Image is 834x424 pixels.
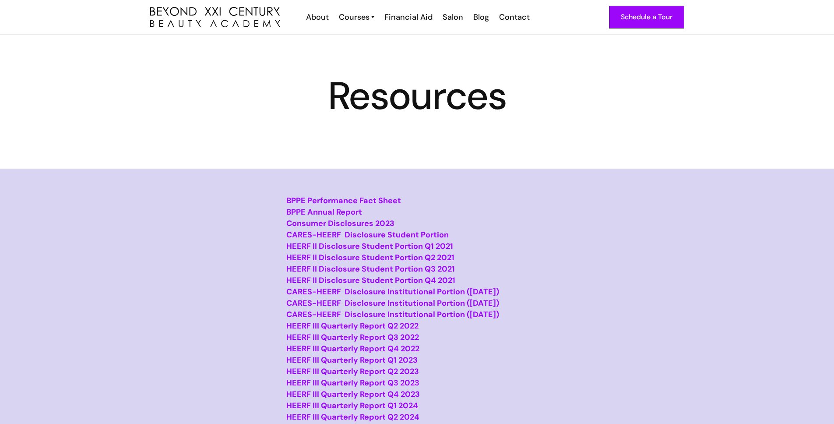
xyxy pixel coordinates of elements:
[286,400,418,411] a: HEERF III Quarterly Report Q1 2024
[339,11,374,23] a: Courses
[609,6,684,28] a: Schedule a Tour
[443,11,463,23] div: Salon
[150,7,280,28] a: home
[286,355,418,365] a: HEERF III Quarterly Report Q1 2023
[286,252,454,263] a: HEERF II Disclosure Student Portion Q2 2021
[286,366,419,377] a: HEERF III Quarterly Report Q2 2023
[286,412,419,422] a: HEERF III Quarterly Report Q2 2024
[286,286,499,297] a: CARES-HEERF Disclosure Institutional Portion ([DATE])
[300,11,333,23] a: About
[150,80,684,112] h1: Resources
[286,298,499,308] a: CARES-HEERF Disclosure Institutional Portion ([DATE])
[286,321,419,331] a: HEERF III Quarterly Report Q2 2022
[493,11,534,23] a: Contact
[286,378,419,388] a: HEERF III Quarterly Report Q3 2023
[473,11,489,23] div: Blog
[286,275,455,286] a: HEERF II Disclosure Student Portion Q4 2021
[286,264,455,274] a: HEERF II Disclosure Student Portion Q3 2021
[286,389,420,399] a: HEERF III Quarterly Report Q4 2023
[499,11,530,23] div: Contact
[468,11,493,23] a: Blog
[286,218,394,229] a: Consumer Disclosures 2023
[150,7,280,28] img: beyond 21st century beauty academy logo
[437,11,468,23] a: Salon
[286,207,362,217] a: BPPE Annual Report
[286,230,449,240] a: CARES-HEERF Disclosure Student Portion
[286,195,401,206] a: BPPE Performance Fact Sheet
[384,11,433,23] div: Financial Aid
[286,309,499,320] a: CARES-HEERF Disclosure Institutional Portion ([DATE])
[286,332,419,343] a: HEERF III Quarterly Report Q3 2022
[286,241,453,251] a: HEERF II Disclosure Student Portion Q1 2021
[286,343,419,354] a: HEERF III Quarterly Report Q4 2022
[379,11,437,23] a: Financial Aid
[621,11,672,23] div: Schedule a Tour
[339,11,369,23] div: Courses
[306,11,329,23] div: About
